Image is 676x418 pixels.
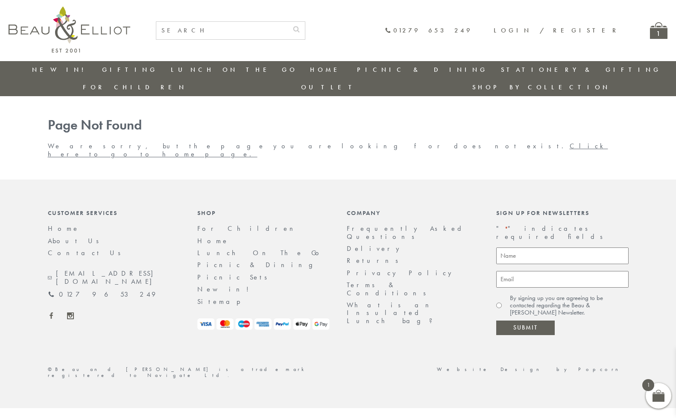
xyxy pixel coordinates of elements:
[357,65,488,74] a: Picnic & Dining
[197,209,330,216] div: Shop
[83,83,187,91] a: For Children
[48,248,126,257] a: Contact Us
[197,285,255,294] a: New in!
[197,297,252,306] a: Sitemap
[171,65,297,74] a: Lunch On The Go
[48,141,608,158] a: Click here to go to home page.
[642,379,654,391] span: 1
[472,83,610,91] a: Shop by collection
[347,224,467,241] a: Frequently Asked Questions
[347,209,479,216] div: Company
[156,22,288,39] input: SEARCH
[496,225,629,241] p: " " indicates required fields
[496,247,629,264] input: Name
[301,83,358,91] a: Outlet
[347,268,456,277] a: Privacy Policy
[347,256,404,265] a: Returns
[310,65,344,74] a: Home
[347,300,439,325] a: What is an Insulated Lunch bag?
[197,248,324,257] a: Lunch On The Go
[9,6,130,53] img: logo
[510,294,629,317] label: By signing up you are agreeing to be contacted regarding the Beau & [PERSON_NAME] Newsletter.
[39,118,637,158] div: We are sorry, but the page you are looking for does not exist.
[48,209,180,216] div: Customer Services
[48,224,79,233] a: Home
[385,27,472,34] a: 01279 653 249
[48,291,155,298] a: 01279 653 249
[496,321,555,335] input: Submit
[197,224,300,233] a: For Children
[48,236,105,245] a: About Us
[48,118,629,133] h1: Page Not Found
[197,236,229,245] a: Home
[197,318,330,330] img: payment-logos.png
[48,270,180,286] a: [EMAIL_ADDRESS][DOMAIN_NAME]
[501,65,661,74] a: Stationery & Gifting
[496,271,629,288] input: Email
[197,260,321,269] a: Picnic & Dining
[102,65,158,74] a: Gifting
[347,280,432,297] a: Terms & Conditions
[347,244,404,253] a: Delivery
[39,367,338,379] div: ©Beau and [PERSON_NAME] is a trademark registered to Navigate Ltd.
[494,26,620,35] a: Login / Register
[197,273,273,282] a: Picnic Sets
[650,22,667,39] a: 1
[32,65,89,74] a: New in!
[437,366,629,373] a: Website Design by Popcorn
[496,209,629,216] div: Sign up for newsletters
